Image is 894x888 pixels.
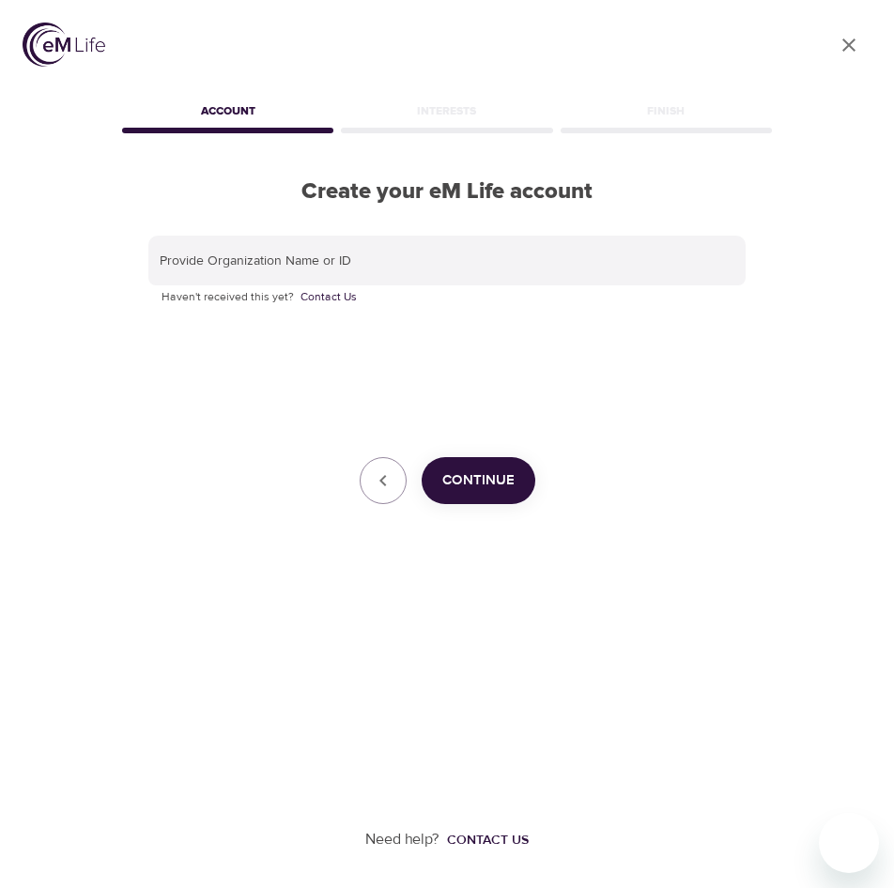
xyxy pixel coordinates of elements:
div: Contact us [447,831,529,850]
a: close [826,23,871,68]
p: Haven't received this yet? [162,288,732,307]
button: Continue [422,457,535,504]
p: Need help? [365,829,439,850]
span: Continue [442,468,515,493]
iframe: Button to launch messaging window [819,813,879,873]
a: Contact us [439,831,529,850]
h2: Create your eM Life account [118,178,776,206]
img: logo [23,23,105,67]
a: Contact Us [301,288,357,307]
